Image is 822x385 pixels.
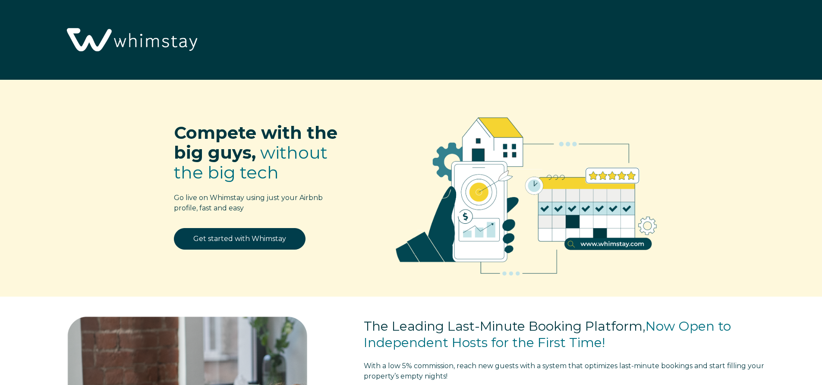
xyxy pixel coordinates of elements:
[375,93,678,292] img: RBO Ilustrations-02
[174,194,323,212] span: Go live on Whimstay using just your Airbnb profile, fast and easy
[60,4,202,77] img: Whimstay Logo-02 1
[174,228,305,250] a: Get started with Whimstay
[364,318,731,351] span: Now Open to Independent Hosts for the First Time!
[364,318,646,334] span: The Leading Last-Minute Booking Platform,
[364,362,712,370] span: With a low 5% commission, reach new guests with a system that optimizes last-minute bookings and s
[174,142,328,183] span: without the big tech
[174,122,337,163] span: Compete with the big guys,
[364,362,764,380] span: tart filling your property’s empty nights!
